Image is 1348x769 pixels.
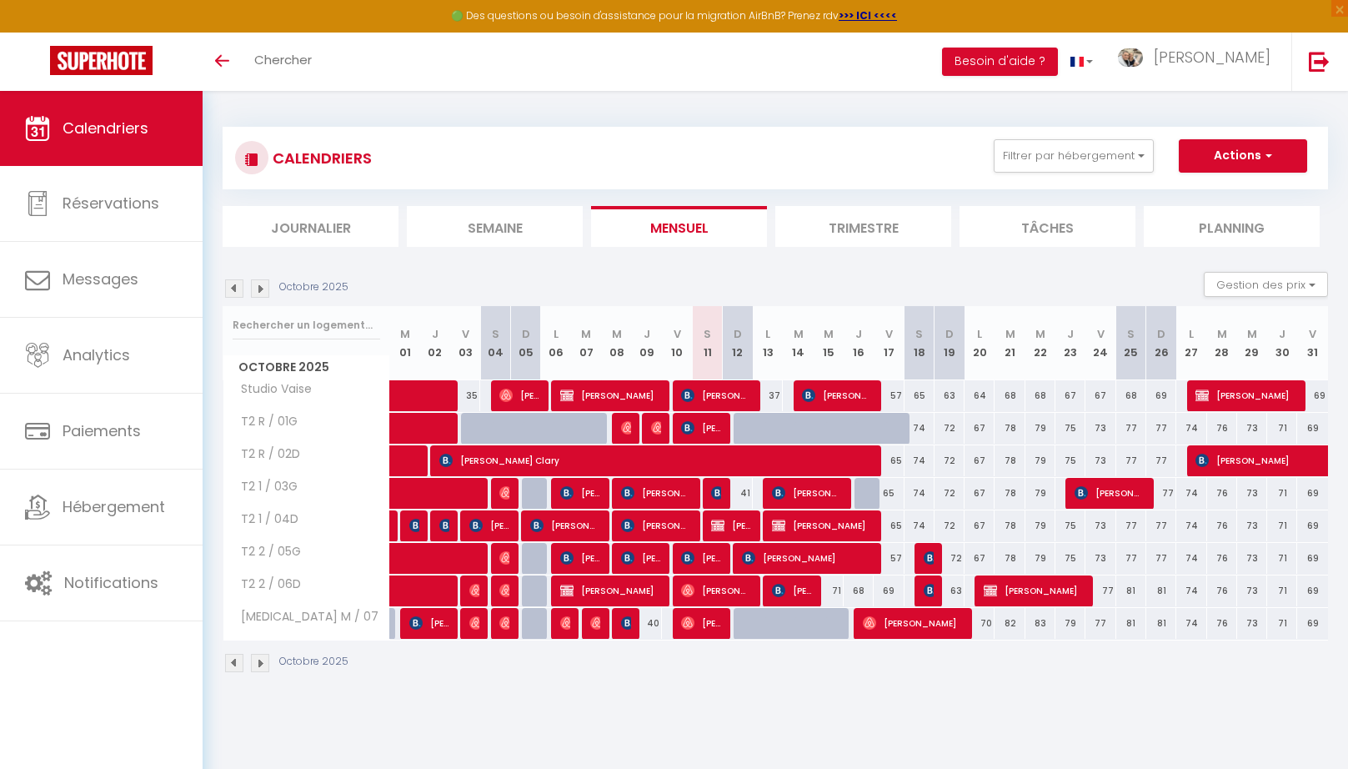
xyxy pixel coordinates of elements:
[499,477,509,509] span: [PERSON_NAME]
[1116,413,1146,444] div: 77
[1297,543,1328,574] div: 69
[924,575,934,606] span: [PERSON_NAME]
[64,572,158,593] span: Notifications
[1267,510,1297,541] div: 71
[772,510,872,541] span: [PERSON_NAME]
[674,326,681,342] abbr: V
[621,412,631,444] span: [PERSON_NAME]
[632,608,662,639] div: 40
[935,445,965,476] div: 72
[681,575,751,606] span: [PERSON_NAME] Milingui
[226,575,305,594] span: T2 2 / 06D
[226,608,383,626] span: [MEDICAL_DATA] M / 07
[1127,326,1135,342] abbr: S
[1297,380,1328,411] div: 69
[742,542,872,574] span: [PERSON_NAME]
[965,413,995,444] div: 67
[995,543,1025,574] div: 78
[560,477,600,509] span: [PERSON_NAME]
[935,575,965,606] div: 63
[1176,413,1206,444] div: 74
[874,445,904,476] div: 65
[571,306,601,380] th: 07
[1146,380,1176,411] div: 69
[794,326,804,342] abbr: M
[602,306,632,380] th: 08
[420,306,450,380] th: 02
[450,306,480,380] th: 03
[945,326,954,342] abbr: D
[554,326,559,342] abbr: L
[995,306,1025,380] th: 21
[1267,306,1297,380] th: 30
[560,379,660,411] span: [PERSON_NAME]
[1297,478,1328,509] div: 69
[63,193,159,214] span: Réservations
[1217,326,1227,342] abbr: M
[1055,413,1085,444] div: 75
[223,355,389,379] span: Octobre 2025
[632,306,662,380] th: 09
[1157,326,1165,342] abbr: D
[469,510,509,541] span: [PERSON_NAME]
[1279,326,1285,342] abbr: J
[1237,413,1267,444] div: 73
[226,543,305,561] span: T2 2 / 05G
[1237,543,1267,574] div: 73
[530,510,600,541] span: [PERSON_NAME]
[226,478,302,496] span: T2 1 / 03G
[63,118,148,138] span: Calendriers
[772,575,812,606] span: [PERSON_NAME]
[492,326,499,342] abbr: S
[1146,575,1176,606] div: 81
[462,326,469,342] abbr: V
[560,607,570,639] span: [PERSON_NAME]
[1116,306,1146,380] th: 25
[1204,272,1328,297] button: Gestion des prix
[1116,510,1146,541] div: 77
[924,542,934,574] span: [PERSON_NAME]
[995,510,1025,541] div: 78
[1116,445,1146,476] div: 77
[268,139,372,177] h3: CALENDRIERS
[560,575,660,606] span: [PERSON_NAME]
[621,477,691,509] span: [PERSON_NAME]
[1297,608,1328,639] div: 69
[390,510,398,542] a: [PERSON_NAME]
[753,380,783,411] div: 37
[905,478,935,509] div: 74
[1085,306,1115,380] th: 24
[1207,306,1237,380] th: 28
[279,279,348,295] p: Octobre 2025
[935,510,965,541] div: 72
[905,380,935,411] div: 65
[560,542,600,574] span: [PERSON_NAME]
[390,306,420,380] th: 01
[995,445,1025,476] div: 78
[1207,510,1237,541] div: 76
[775,206,951,247] li: Trimestre
[935,306,965,380] th: 19
[226,380,316,399] span: Studio Vaise
[994,139,1154,173] button: Filtrer par hébergement
[772,477,842,509] span: [PERSON_NAME]
[499,575,509,606] span: [PERSON_NAME]
[1237,608,1267,639] div: 73
[1085,413,1115,444] div: 73
[1025,380,1055,411] div: 68
[226,445,304,464] span: T2 R / 02D
[995,413,1025,444] div: 78
[409,607,449,639] span: [PERSON_NAME]
[1146,510,1176,541] div: 77
[1146,543,1176,574] div: 77
[279,654,348,670] p: Octobre 2025
[960,206,1135,247] li: Tâches
[1189,326,1194,342] abbr: L
[1085,445,1115,476] div: 73
[1116,575,1146,606] div: 81
[469,607,479,639] span: [PERSON_NAME]
[783,306,813,380] th: 14
[1176,478,1206,509] div: 74
[765,326,770,342] abbr: L
[874,543,904,574] div: 57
